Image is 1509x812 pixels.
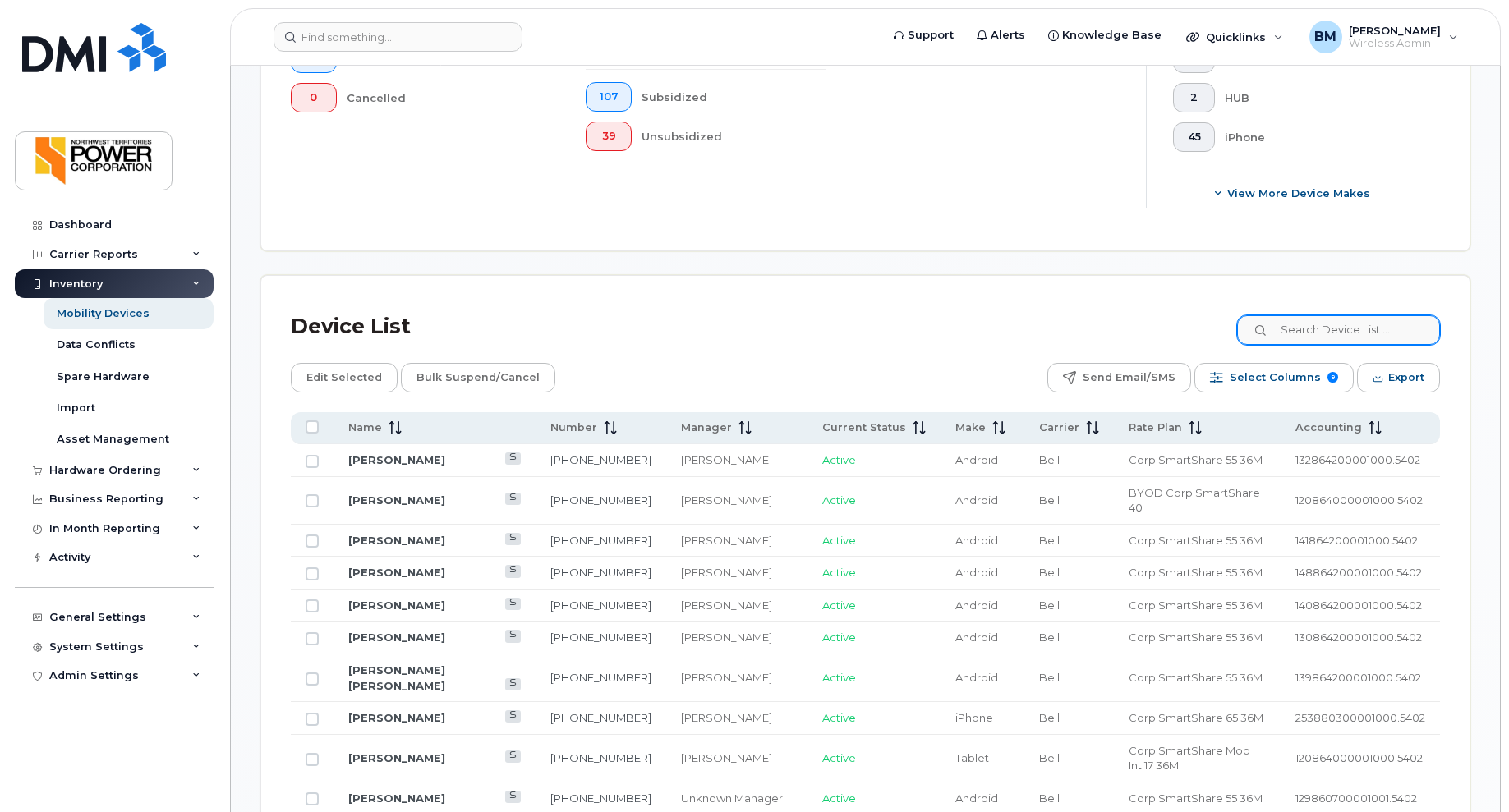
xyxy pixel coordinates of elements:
[348,631,445,644] a: [PERSON_NAME]
[955,751,989,764] span: Tablet
[681,565,793,580] div: [PERSON_NAME]
[274,22,522,52] input: Find something...
[600,130,619,143] span: 39
[965,19,1037,52] a: Alerts
[348,791,445,805] a: [PERSON_NAME]
[1295,671,1421,684] span: 139864200001000.5402
[1039,420,1079,435] span: Carrier
[550,599,651,612] a: [PHONE_NUMBER]
[1225,83,1414,112] div: HUB
[1295,493,1423,507] span: 120864000001000.5402
[1039,566,1060,579] span: Bell
[348,453,445,466] a: [PERSON_NAME]
[1357,363,1440,392] button: Export
[505,710,521,723] a: View Last Bill
[1083,365,1175,390] span: Send Email/SMS
[1039,599,1060,612] span: Bell
[1194,363,1354,392] button: Select Columns 9
[908,27,954,44] span: Support
[1206,30,1266,44] span: Quicklinks
[505,565,521,577] a: View Last Bill
[1129,453,1263,466] span: Corp SmartShare 55 36M
[1295,453,1420,466] span: 132864200001000.5402
[1173,122,1215,152] button: 45
[1129,599,1263,612] span: Corp SmartShare 55 36M
[1039,671,1060,684] span: Bell
[505,452,521,465] a: View Last Bill
[822,751,856,764] span: Active
[1173,83,1215,112] button: 2
[586,122,633,151] button: 39
[681,533,793,548] div: [PERSON_NAME]
[550,493,651,507] a: [PHONE_NUMBER]
[1175,21,1295,53] div: Quicklinks
[681,630,793,645] div: [PERSON_NAME]
[822,453,856,466] span: Active
[1295,599,1422,612] span: 140864200001000.5402
[1129,791,1263,805] span: Corp SmartShare 55 36M
[681,791,793,806] div: Unknown Manager
[991,27,1025,44] span: Alerts
[505,630,521,642] a: View Last Bill
[306,365,382,390] span: Edit Selected
[1129,631,1263,644] span: Corp SmartShare 55 36M
[822,711,856,724] span: Active
[1327,372,1338,383] span: 9
[1129,534,1263,547] span: Corp SmartShare 55 36M
[681,670,793,686] div: [PERSON_NAME]
[955,599,998,612] span: Android
[955,791,998,805] span: Android
[1129,566,1263,579] span: Corp SmartShare 55 36M
[505,750,521,763] a: View Last Bill
[822,791,856,805] span: Active
[1349,37,1441,50] span: Wireless Admin
[550,751,651,764] a: [PHONE_NUMBER]
[1039,791,1060,805] span: Bell
[1295,534,1418,547] span: 141864200001000.5402
[348,663,445,692] a: [PERSON_NAME] [PERSON_NAME]
[822,671,856,684] span: Active
[1295,751,1423,764] span: 120864000001000.5402
[586,82,633,112] button: 107
[505,598,521,610] a: View Last Bill
[681,452,793,468] div: [PERSON_NAME]
[1225,122,1414,152] div: iPhone
[291,83,337,112] button: 0
[550,671,651,684] a: [PHONE_NUMBER]
[1039,453,1060,466] span: Bell
[955,453,998,466] span: Android
[1047,363,1191,392] button: Send Email/SMS
[1298,21,1470,53] div: Blaine MacKay
[1129,671,1263,684] span: Corp SmartShare 55 36M
[1129,486,1260,515] span: BYOD Corp SmartShare 40
[550,534,651,547] a: [PHONE_NUMBER]
[1039,534,1060,547] span: Bell
[1173,178,1414,208] button: View More Device Makes
[955,566,998,579] span: Android
[348,566,445,579] a: [PERSON_NAME]
[1388,365,1424,390] span: Export
[1295,791,1417,805] span: 129860700001001.5402
[505,678,521,690] a: View Last Bill
[505,791,521,803] a: View Last Bill
[1039,493,1060,507] span: Bell
[1187,131,1201,144] span: 45
[1039,711,1060,724] span: Bell
[1295,420,1362,435] span: Accounting
[1295,566,1422,579] span: 148864200001000.5402
[1129,711,1263,724] span: Corp SmartShare 65 36M
[681,493,793,508] div: [PERSON_NAME]
[550,791,651,805] a: [PHONE_NUMBER]
[348,493,445,507] a: [PERSON_NAME]
[1187,91,1201,104] span: 2
[305,91,323,104] span: 0
[1230,365,1321,390] span: Select Columns
[1062,27,1162,44] span: Knowledge Base
[505,533,521,545] a: View Last Bill
[1129,420,1182,435] span: Rate Plan
[1314,27,1336,47] span: BM
[1039,631,1060,644] span: Bell
[822,534,856,547] span: Active
[955,420,986,435] span: Make
[681,710,793,726] div: [PERSON_NAME]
